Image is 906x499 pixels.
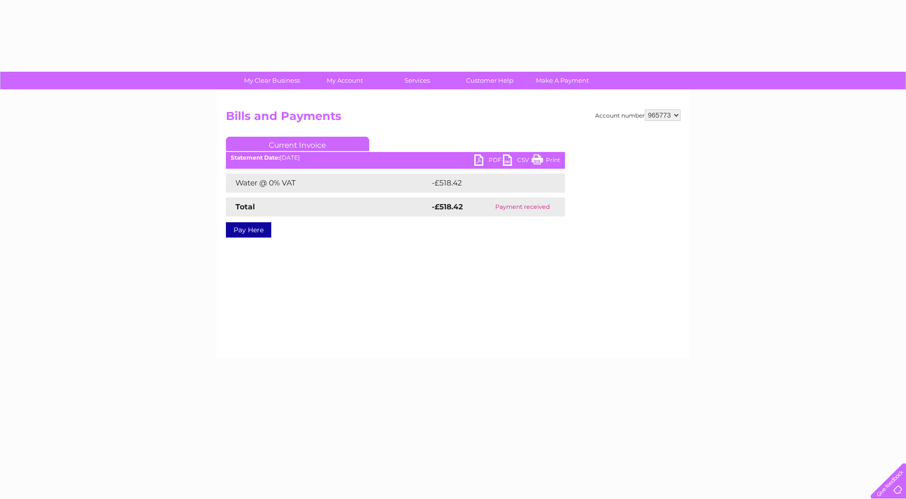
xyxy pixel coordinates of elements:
[429,174,549,193] td: -£518.42
[474,154,503,168] a: PDF
[523,72,602,89] a: Make A Payment
[231,154,280,161] b: Statement Date:
[226,137,369,151] a: Current Invoice
[378,72,457,89] a: Services
[450,72,529,89] a: Customer Help
[226,222,271,238] a: Pay Here
[595,109,681,121] div: Account number
[226,174,429,193] td: Water @ 0% VAT
[503,154,532,168] a: CSV
[432,202,463,211] strong: -£518.42
[480,197,565,217] td: Payment received
[226,109,681,128] h2: Bills and Payments
[235,202,255,211] strong: Total
[233,72,311,89] a: My Clear Business
[226,154,565,161] div: [DATE]
[532,154,560,168] a: Print
[305,72,384,89] a: My Account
